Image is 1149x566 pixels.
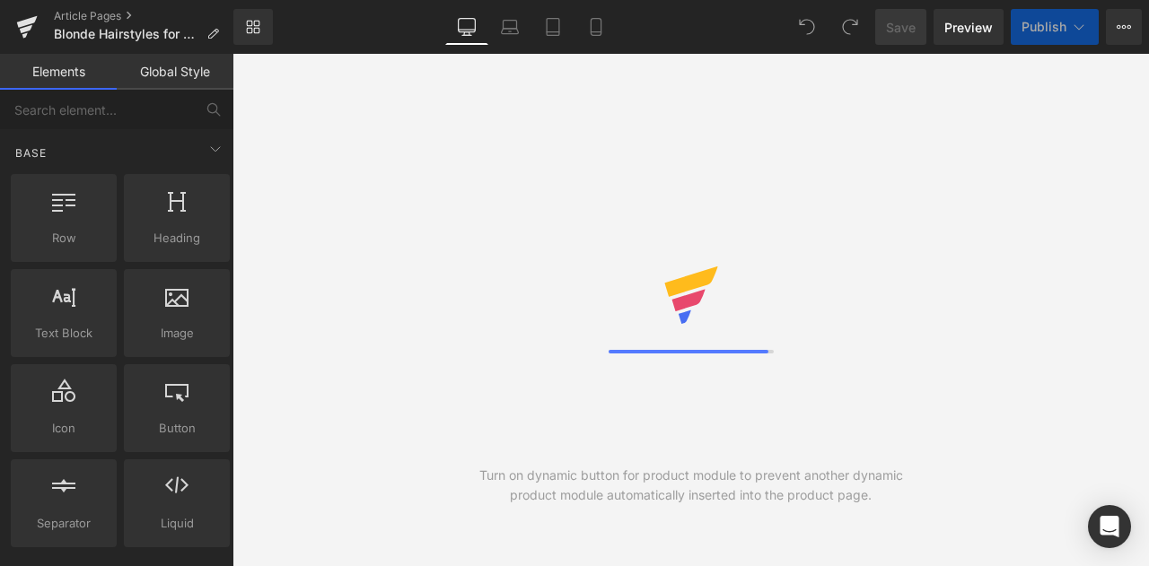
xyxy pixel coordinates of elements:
[944,18,993,37] span: Preview
[1088,505,1131,548] div: Open Intercom Messenger
[129,514,224,533] span: Liquid
[461,466,920,505] div: Turn on dynamic button for product module to prevent another dynamic product module automatically...
[16,419,111,438] span: Icon
[16,324,111,343] span: Text Block
[129,324,224,343] span: Image
[574,9,618,45] a: Mobile
[233,9,273,45] a: New Library
[886,18,916,37] span: Save
[117,54,233,90] a: Global Style
[1011,9,1099,45] button: Publish
[129,419,224,438] span: Button
[934,9,1004,45] a: Preview
[531,9,574,45] a: Tablet
[832,9,868,45] button: Redo
[1106,9,1142,45] button: More
[54,27,199,41] span: Blonde Hairstyles for All Hair Lengths
[789,9,825,45] button: Undo
[16,514,111,533] span: Separator
[129,229,224,248] span: Heading
[16,229,111,248] span: Row
[13,144,48,161] span: Base
[445,9,488,45] a: Desktop
[1022,20,1066,34] span: Publish
[54,9,233,23] a: Article Pages
[488,9,531,45] a: Laptop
